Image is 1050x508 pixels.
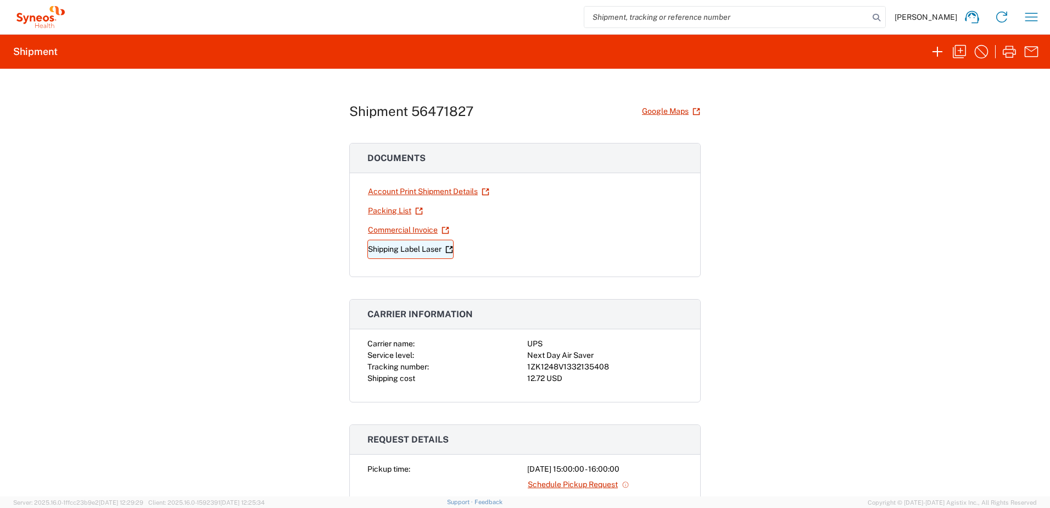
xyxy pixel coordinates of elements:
span: Request details [367,434,449,445]
a: Commercial Invoice [367,220,450,240]
a: Account Print Shipment Details [367,182,490,201]
div: Next Day Air Saver [527,350,683,361]
h1: Shipment 56471827 [349,103,473,119]
a: Support [447,499,474,505]
a: Google Maps [641,102,701,121]
h2: Shipment [13,45,58,58]
span: Delivery time: [367,495,415,504]
a: Shipping Label Laser [367,240,454,259]
span: Pickup time: [367,465,410,473]
span: Carrier information [367,309,473,319]
div: [DATE] 15:00:00 - 16:00:00 [527,463,683,475]
a: Packing List [367,201,423,220]
a: Schedule Pickup Request [527,475,630,494]
span: [PERSON_NAME] [895,12,957,22]
span: Tracking number: [367,362,429,371]
div: 12.72 USD [527,373,683,384]
span: Service level: [367,351,414,360]
span: Shipping cost [367,374,415,383]
span: Carrier name: [367,339,415,348]
a: Feedback [474,499,502,505]
span: [DATE] 12:29:29 [99,499,143,506]
div: UPS [527,338,683,350]
span: [DATE] 12:25:34 [220,499,265,506]
span: Documents [367,153,426,163]
input: Shipment, tracking or reference number [584,7,869,27]
div: 1ZK1248V1332135408 [527,361,683,373]
span: Server: 2025.16.0-1ffcc23b9e2 [13,499,143,506]
span: Client: 2025.16.0-1592391 [148,499,265,506]
div: - [527,494,683,506]
span: Copyright © [DATE]-[DATE] Agistix Inc., All Rights Reserved [868,498,1037,507]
